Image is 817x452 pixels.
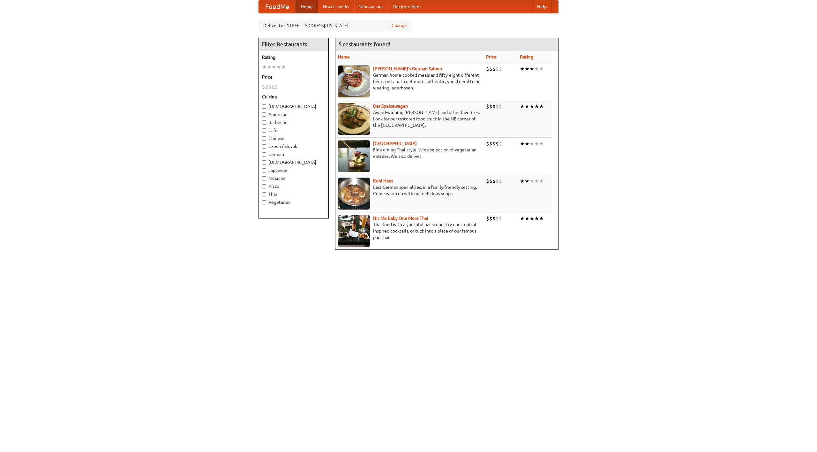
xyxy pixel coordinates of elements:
img: kohlhaus.jpg [338,178,370,210]
li: $ [272,83,275,90]
h4: Filter Restaurants [259,38,328,51]
li: $ [496,178,499,185]
input: Czech / Slovak [262,144,266,149]
li: $ [492,178,496,185]
li: ★ [529,65,534,73]
p: East German specialties, in a family-friendly setting. Come warm up with our delicious soups. [338,184,481,197]
li: $ [275,83,278,90]
li: ★ [529,103,534,110]
label: American [262,111,325,118]
img: satay.jpg [338,140,370,172]
li: ★ [534,215,539,222]
h5: Price [262,74,325,80]
li: ★ [534,65,539,73]
input: Vegetarian [262,200,266,204]
div: Deliver to: [STREET_ADDRESS][US_STATE] [259,20,412,31]
li: $ [499,103,502,110]
li: $ [499,140,502,147]
li: ★ [539,65,544,73]
input: Chinese [262,136,266,141]
a: Rating [520,54,533,59]
img: babythai.jpg [338,215,370,247]
label: German [262,151,325,157]
label: Czech / Slovak [262,143,325,149]
li: ★ [525,65,529,73]
li: $ [486,103,489,110]
li: ★ [529,178,534,185]
li: $ [268,83,272,90]
a: Name [338,54,350,59]
a: How it works [318,0,354,13]
a: Who we are [354,0,388,13]
li: $ [262,83,265,90]
li: $ [489,215,492,222]
p: German home-cooked meals and fifty-eight different beers on tap. To get more authentic, you'd nee... [338,72,481,91]
li: ★ [539,215,544,222]
a: Hit Me Baby One More Thai [373,216,428,221]
li: ★ [525,103,529,110]
li: $ [486,178,489,185]
li: ★ [520,103,525,110]
b: [PERSON_NAME]'s German Saloon [373,66,442,71]
label: Barbecue [262,119,325,126]
li: ★ [525,215,529,222]
li: $ [499,65,502,73]
li: $ [496,215,499,222]
a: FoodMe [259,0,296,13]
li: ★ [534,103,539,110]
a: Recipe videos [388,0,426,13]
input: Cafe [262,128,266,133]
input: [DEMOGRAPHIC_DATA] [262,104,266,109]
li: $ [492,215,496,222]
label: Japanese [262,167,325,173]
input: Thai [262,192,266,196]
li: ★ [534,140,539,147]
li: $ [496,140,499,147]
a: Help [532,0,552,13]
li: ★ [525,178,529,185]
p: Thai food with a youthful bar scene. Try our tropical inspired cocktails, or tuck into a plate of... [338,221,481,241]
h5: Cuisine [262,94,325,100]
li: $ [492,140,496,147]
li: ★ [525,140,529,147]
label: Chinese [262,135,325,142]
li: ★ [520,140,525,147]
input: German [262,152,266,157]
li: $ [486,65,489,73]
li: $ [265,83,268,90]
li: $ [489,178,492,185]
ng-pluralize: 5 restaurants found! [339,41,390,47]
label: Thai [262,191,325,197]
input: American [262,112,266,117]
p: Fine dining Thai-style. Wide selection of vegetarian entrées. We also deliver. [338,147,481,159]
li: $ [492,65,496,73]
p: Award-winning [PERSON_NAME] and other favorites. Look for our restored food truck in the NE corne... [338,109,481,128]
a: Change [392,22,407,29]
label: Mexican [262,175,325,181]
li: $ [489,103,492,110]
li: $ [489,140,492,147]
a: Der Speisewagen [373,103,408,109]
li: ★ [539,103,544,110]
li: $ [486,215,489,222]
a: [GEOGRAPHIC_DATA] [373,141,417,146]
li: $ [496,103,499,110]
label: [DEMOGRAPHIC_DATA] [262,159,325,165]
input: Pizza [262,184,266,188]
li: ★ [520,178,525,185]
li: $ [499,178,502,185]
li: ★ [534,178,539,185]
li: $ [489,65,492,73]
a: Kohl Haus [373,178,393,183]
h5: Rating [262,54,325,60]
li: $ [496,65,499,73]
li: ★ [262,64,267,71]
li: $ [486,140,489,147]
input: [DEMOGRAPHIC_DATA] [262,160,266,165]
li: $ [492,103,496,110]
label: Pizza [262,183,325,189]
